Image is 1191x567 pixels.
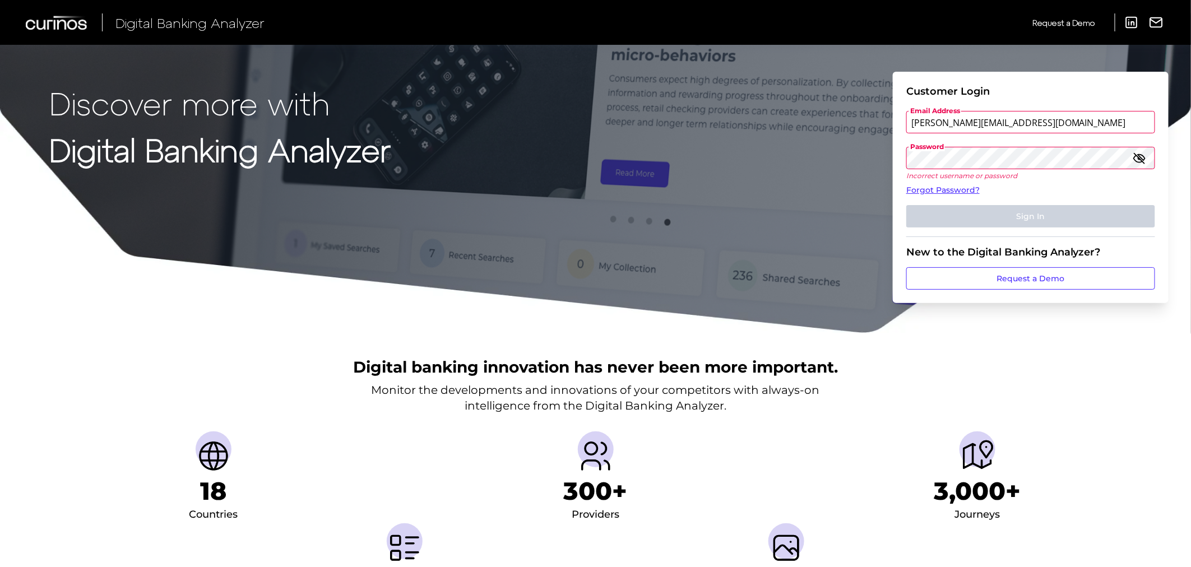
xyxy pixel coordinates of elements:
[906,171,1155,180] p: Incorrect username or password
[49,131,391,168] strong: Digital Banking Analyzer
[1032,13,1095,32] a: Request a Demo
[115,15,265,31] span: Digital Banking Analyzer
[200,476,226,506] h1: 18
[372,382,820,413] p: Monitor the developments and innovations of your competitors with always-on intelligence from the...
[906,267,1155,290] a: Request a Demo
[909,106,961,115] span: Email Address
[49,85,391,120] p: Discover more with
[26,16,89,30] img: Curinos
[906,246,1155,258] div: New to the Digital Banking Analyzer?
[934,476,1021,506] h1: 3,000+
[564,476,628,506] h1: 300+
[906,205,1155,227] button: Sign In
[768,530,804,566] img: Screenshots
[906,184,1155,196] a: Forgot Password?
[955,506,1000,524] div: Journeys
[960,438,995,474] img: Journeys
[353,356,838,378] h2: Digital banking innovation has never been more important.
[1032,18,1095,27] span: Request a Demo
[196,438,231,474] img: Countries
[572,506,619,524] div: Providers
[189,506,238,524] div: Countries
[387,530,423,566] img: Metrics
[906,85,1155,97] div: Customer Login
[578,438,614,474] img: Providers
[909,142,945,151] span: Password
